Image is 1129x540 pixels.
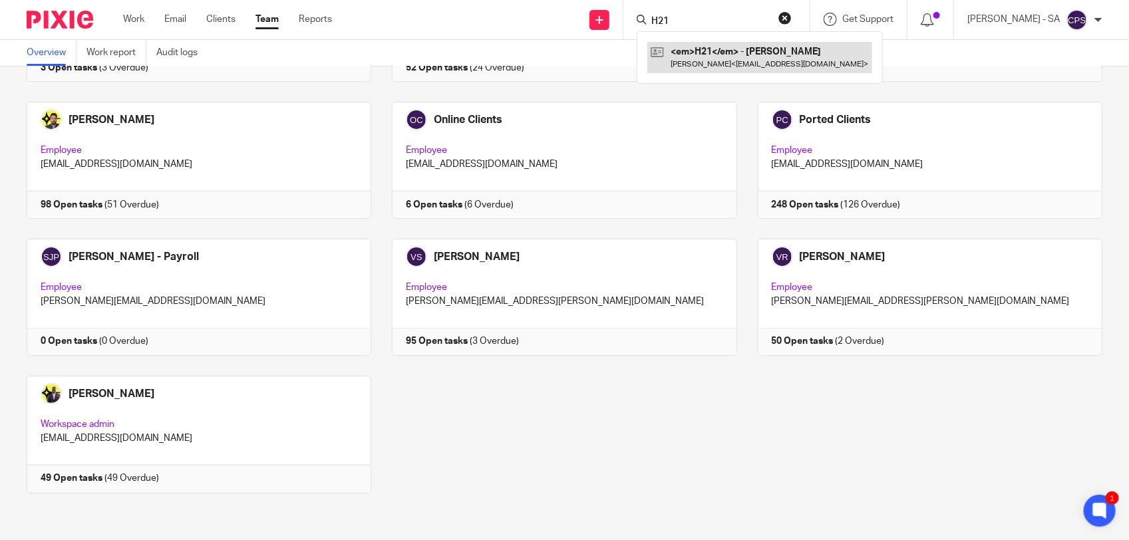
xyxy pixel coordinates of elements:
a: Reports [299,13,332,26]
button: Clear [778,11,792,25]
div: 1 [1106,491,1119,505]
span: Get Support [842,15,893,24]
a: Work [123,13,144,26]
a: Work report [86,40,146,66]
img: svg%3E [1066,9,1088,31]
input: Search [650,16,770,28]
a: Email [164,13,186,26]
p: [PERSON_NAME] - SA [967,13,1060,26]
a: Clients [206,13,236,26]
a: Overview [27,40,77,66]
img: Pixie [27,11,93,29]
a: Audit logs [156,40,208,66]
a: Team [255,13,279,26]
